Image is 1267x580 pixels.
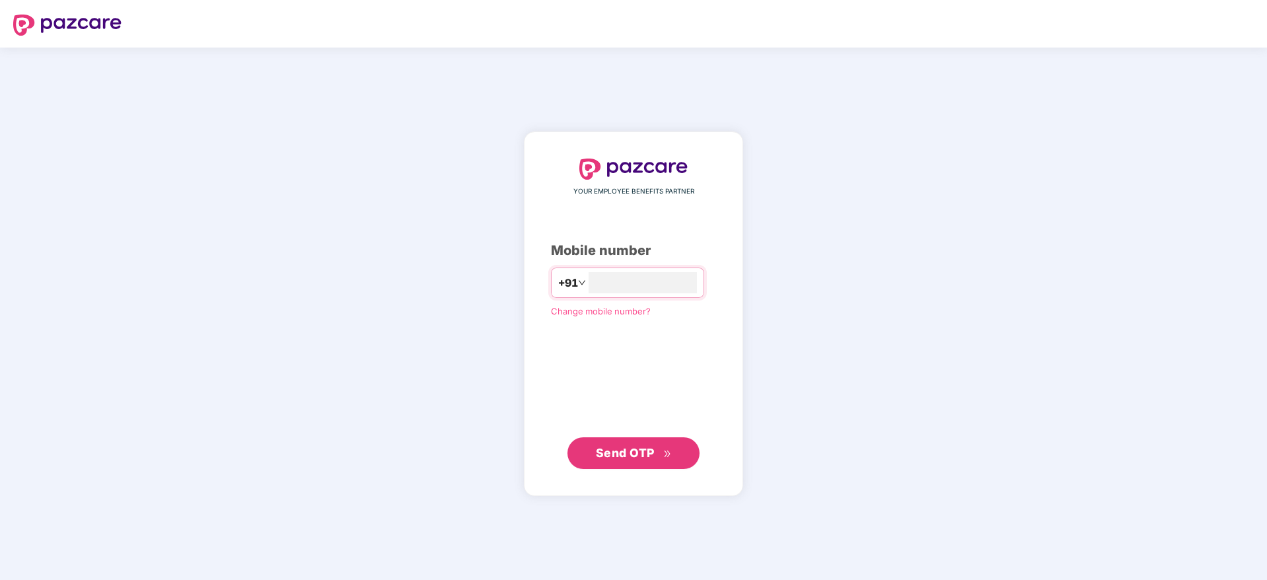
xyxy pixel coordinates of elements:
[567,437,700,469] button: Send OTPdouble-right
[573,186,694,197] span: YOUR EMPLOYEE BENEFITS PARTNER
[558,275,578,291] span: +91
[578,279,586,287] span: down
[579,159,688,180] img: logo
[13,15,122,36] img: logo
[551,240,716,261] div: Mobile number
[596,446,655,460] span: Send OTP
[551,306,651,316] a: Change mobile number?
[663,450,672,458] span: double-right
